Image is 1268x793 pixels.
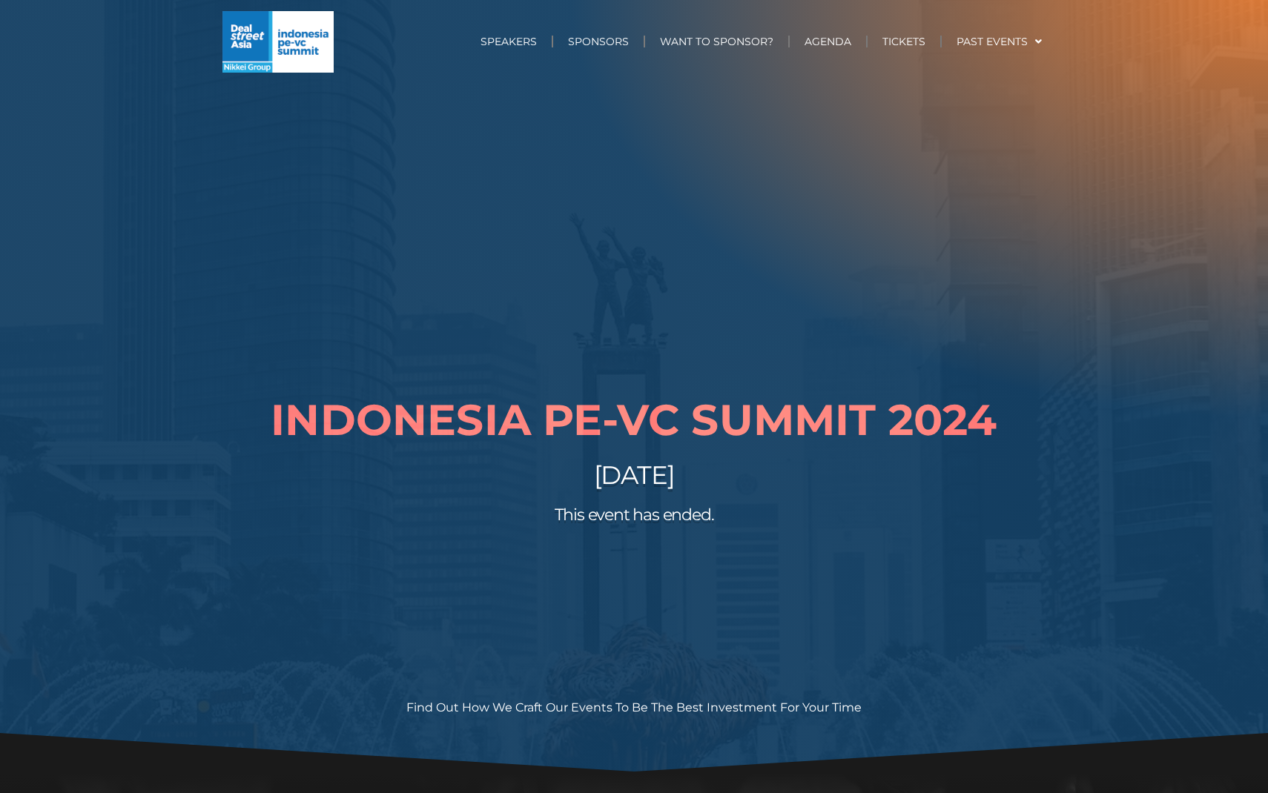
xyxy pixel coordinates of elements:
[868,24,940,59] a: TICKETS
[466,24,552,59] a: SPEAKERS
[219,460,1049,491] h2: [DATE]
[790,24,866,59] a: AGENDA
[645,24,788,59] a: WANT TO SPONSOR?
[222,11,334,73] img: Indonesia-PE-VC-Summit-Nikkei-500w
[219,394,1049,446] h1: Indonesia PE-VC Summit 2024
[219,505,1049,525] h2: This event has ended.
[942,24,1057,59] a: PAST EVENTS
[219,699,1049,717] p: find out how we Craft Our Events to be the best investment for your time
[553,24,644,59] a: SPONSORS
